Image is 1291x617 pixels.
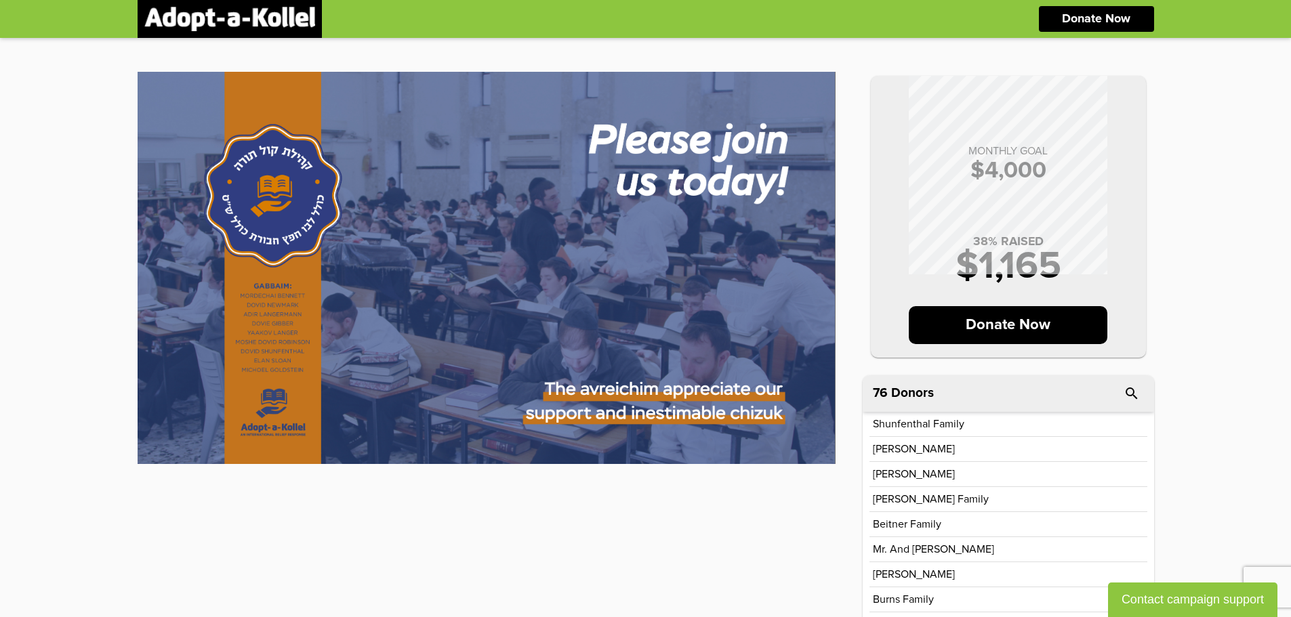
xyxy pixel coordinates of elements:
p: Donate Now [1062,13,1130,25]
img: wIXMKzDbdW.sHfyl5CMYm.jpg [138,72,836,464]
button: Contact campaign support [1108,582,1277,617]
img: logonobg.png [144,7,315,31]
i: search [1124,385,1140,402]
p: $ [884,159,1132,182]
span: 76 [873,387,888,400]
p: Mr. and [PERSON_NAME] [873,544,994,555]
p: [PERSON_NAME] Family [873,494,989,505]
p: Shunfenthal Family [873,419,964,429]
p: Burns Family [873,594,934,605]
p: MONTHLY GOAL [884,146,1132,156]
p: [PERSON_NAME] [873,469,955,480]
p: [PERSON_NAME] [873,444,955,454]
p: Donate Now [909,306,1107,344]
p: Beitner Family [873,519,941,530]
p: [PERSON_NAME] [873,569,955,580]
p: Donors [891,387,934,400]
